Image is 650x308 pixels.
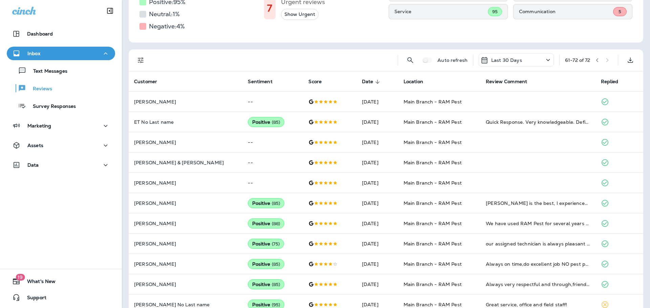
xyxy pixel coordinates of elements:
p: [PERSON_NAME] [134,180,237,186]
td: [DATE] [356,254,398,274]
div: Always very respectful and through,friendly, and willing to do anything I request as far as if I ... [486,281,590,288]
span: Location [404,79,423,85]
span: ( 75 ) [272,241,280,247]
td: [DATE] [356,234,398,254]
span: Main Branch - RAM Pest [404,281,462,287]
div: our assigned technician is always pleasant and very helpful. [486,240,590,247]
span: Customer [134,79,166,85]
button: Dashboard [7,27,115,41]
p: [PERSON_NAME] [134,282,237,287]
td: [DATE] [356,132,398,152]
div: Cody is the best, I experienced Yuma Pest along time ago and they couldn't come close to Cody. [486,200,590,207]
td: [DATE] [356,112,398,132]
p: Communication [519,9,613,14]
div: Great service, office and field staff! [486,301,590,308]
td: [DATE] [356,173,398,193]
span: Review Comment [486,79,527,85]
button: Show Urgent [281,9,319,20]
span: ( 95 ) [272,302,280,308]
span: 19 [16,274,25,281]
h1: 7 [267,3,273,14]
button: Collapse Sidebar [101,4,120,18]
button: Support [7,291,115,304]
span: Sentiment [248,79,281,85]
span: Support [20,295,46,303]
span: What's New [20,279,56,287]
button: Search Reviews [404,53,417,67]
p: Service [394,9,488,14]
td: -- [242,132,303,152]
span: ( 85 ) [272,119,280,125]
button: Export as CSV [624,53,637,67]
span: Date [362,79,373,85]
span: Score [308,79,330,85]
div: Always on time,do excellent job NO pest problems [486,261,590,267]
span: Main Branch - RAM Pest [404,119,462,125]
span: ( 85 ) [272,261,280,267]
p: [PERSON_NAME] [134,221,237,226]
span: Main Branch - RAM Pest [404,302,462,308]
td: [DATE] [356,92,398,112]
span: Main Branch - RAM Pest [404,99,462,105]
td: -- [242,92,303,112]
td: -- [242,152,303,173]
td: [DATE] [356,274,398,294]
span: Main Branch - RAM Pest [404,220,462,227]
p: Survey Responses [26,103,76,110]
p: Inbox [27,51,40,56]
p: Last 30 Days [491,57,522,63]
p: [PERSON_NAME] [134,241,237,246]
button: Inbox [7,47,115,60]
div: Positive [248,279,284,289]
div: Positive [248,198,284,208]
span: Score [308,79,322,85]
div: We have used RAM Pest for several years and have always been very pleased with all the services. ... [486,220,590,227]
div: 61 - 72 of 72 [565,57,590,63]
div: Quick Response. Very knowledgeable. Definitely worth it! [486,119,590,125]
button: Reviews [7,81,115,95]
p: Assets [27,143,43,148]
span: 95 [492,9,498,15]
button: Survey Responses [7,99,115,113]
span: Main Branch - RAM Pest [404,261,462,267]
span: Sentiment [248,79,272,85]
td: -- [242,173,303,193]
td: [DATE] [356,193,398,213]
p: Text Messages [26,68,67,75]
td: [DATE] [356,213,398,234]
span: Replied [601,79,627,85]
h5: Neutral: 1 % [149,9,180,20]
span: Location [404,79,432,85]
div: Positive [248,117,284,127]
p: [PERSON_NAME] [134,99,237,104]
span: Review Comment [486,79,536,85]
button: Assets [7,139,115,152]
span: Customer [134,79,157,85]
div: Positive [248,218,284,229]
p: Data [27,162,39,168]
div: Positive [248,239,284,249]
td: [DATE] [356,152,398,173]
p: [PERSON_NAME] [134,140,237,145]
span: Date [362,79,382,85]
span: Replied [601,79,619,85]
span: ( 85 ) [272,200,280,206]
span: Main Branch - RAM Pest [404,139,462,145]
button: Data [7,158,115,172]
button: Marketing [7,119,115,133]
span: ( 88 ) [272,221,280,227]
p: [PERSON_NAME] [134,261,237,267]
button: Text Messages [7,64,115,78]
p: [PERSON_NAME] & [PERSON_NAME] [134,160,237,165]
p: ET No Last name [134,119,237,125]
p: Auto refresh [437,57,468,63]
p: Reviews [26,86,52,92]
p: Dashboard [27,31,53,37]
button: Filters [134,53,148,67]
span: Main Branch - RAM Pest [404,160,462,166]
p: [PERSON_NAME] No Last name [134,302,237,307]
p: Marketing [27,123,51,128]
button: 19What's New [7,275,115,288]
span: Main Branch - RAM Pest [404,241,462,247]
span: Main Branch - RAM Pest [404,180,462,186]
